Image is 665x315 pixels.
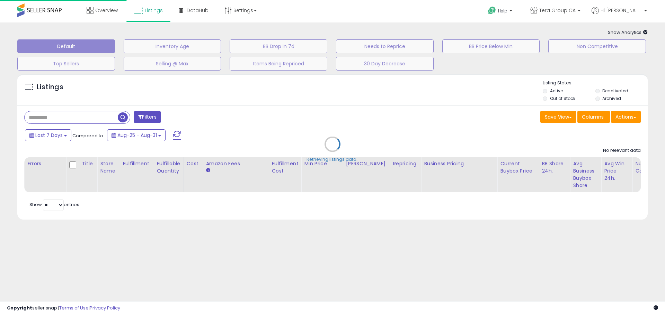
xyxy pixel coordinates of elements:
[230,57,327,71] button: Items Being Repriced
[482,1,519,22] a: Help
[601,7,642,14] span: Hi [PERSON_NAME]
[17,57,115,71] button: Top Sellers
[307,156,358,163] div: Retrieving listings data..
[90,305,120,311] a: Privacy Policy
[539,7,576,14] span: Tera Group CA
[145,7,163,14] span: Listings
[17,39,115,53] button: Default
[592,7,647,22] a: Hi [PERSON_NAME]
[548,39,646,53] button: Non Competitive
[498,8,507,14] span: Help
[442,39,540,53] button: BB Price Below Min
[7,305,32,311] strong: Copyright
[95,7,118,14] span: Overview
[488,6,496,15] i: Get Help
[336,39,434,53] button: Needs to Reprice
[59,305,89,311] a: Terms of Use
[336,57,434,71] button: 30 Day Decrease
[124,39,221,53] button: Inventory Age
[124,57,221,71] button: Selling @ Max
[230,39,327,53] button: BB Drop in 7d
[608,29,648,36] span: Show Analytics
[187,7,209,14] span: DataHub
[7,305,120,312] div: seller snap | |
